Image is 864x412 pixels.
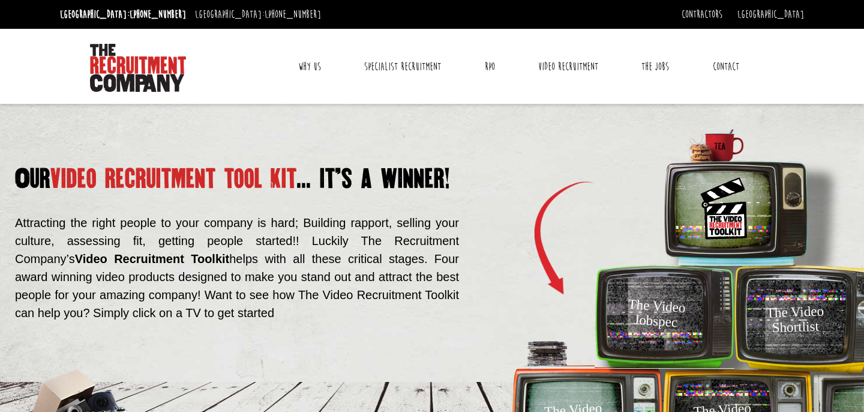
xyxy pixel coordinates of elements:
img: tv-blue.png [595,128,864,264]
img: Toolkit_Logo.svg [697,174,751,243]
a: Video Recruitment [529,52,607,82]
strong: Video Recruitment Toolkit [75,252,230,265]
h1: video recruitment tool kit [15,168,485,190]
a: [PHONE_NUMBER] [130,8,186,21]
img: The Recruitment Company [90,44,186,92]
a: RPO [476,52,504,82]
img: Arrow.png [509,128,595,366]
a: Specialist Recruitment [355,52,450,82]
li: [GEOGRAPHIC_DATA]: [192,5,324,24]
img: tv-yellow-bright.png [734,264,864,369]
a: [GEOGRAPHIC_DATA] [737,8,804,21]
span: Our [15,164,50,193]
h3: The Video Shortlist [744,303,846,337]
a: Why Us [289,52,330,82]
p: Attracting the right people to your company is hard; Building rapport, selling your culture, asse... [15,214,459,322]
h3: The Video Jobspec [626,296,686,330]
span: ... it’s a winner! [297,164,451,193]
a: Contact [704,52,748,82]
img: TV-Green.png [595,264,734,368]
li: [GEOGRAPHIC_DATA]: [57,5,189,24]
a: [PHONE_NUMBER] [265,8,321,21]
a: The Jobs [632,52,678,82]
a: Contractors [682,8,722,21]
